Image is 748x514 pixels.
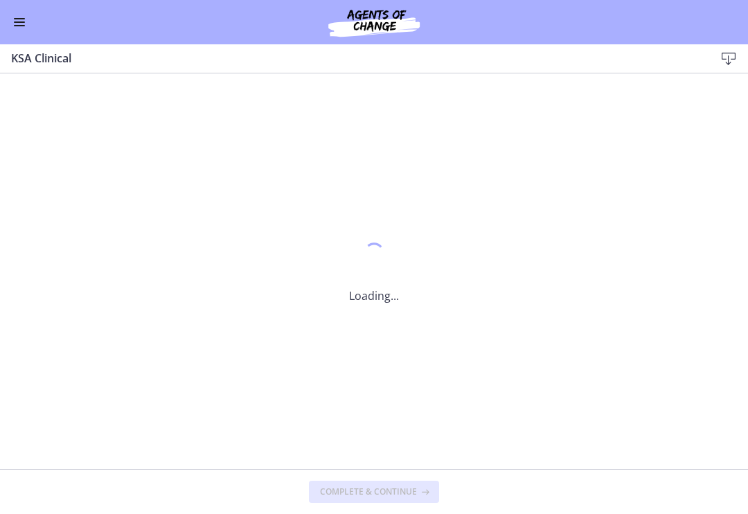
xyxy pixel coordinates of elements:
[320,486,417,497] span: Complete & continue
[309,481,439,503] button: Complete & continue
[291,6,457,39] img: Agents of Change
[349,287,399,304] p: Loading...
[349,239,399,271] div: 1
[11,50,693,67] h3: KSA Clinical
[11,14,28,30] button: Enable menu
